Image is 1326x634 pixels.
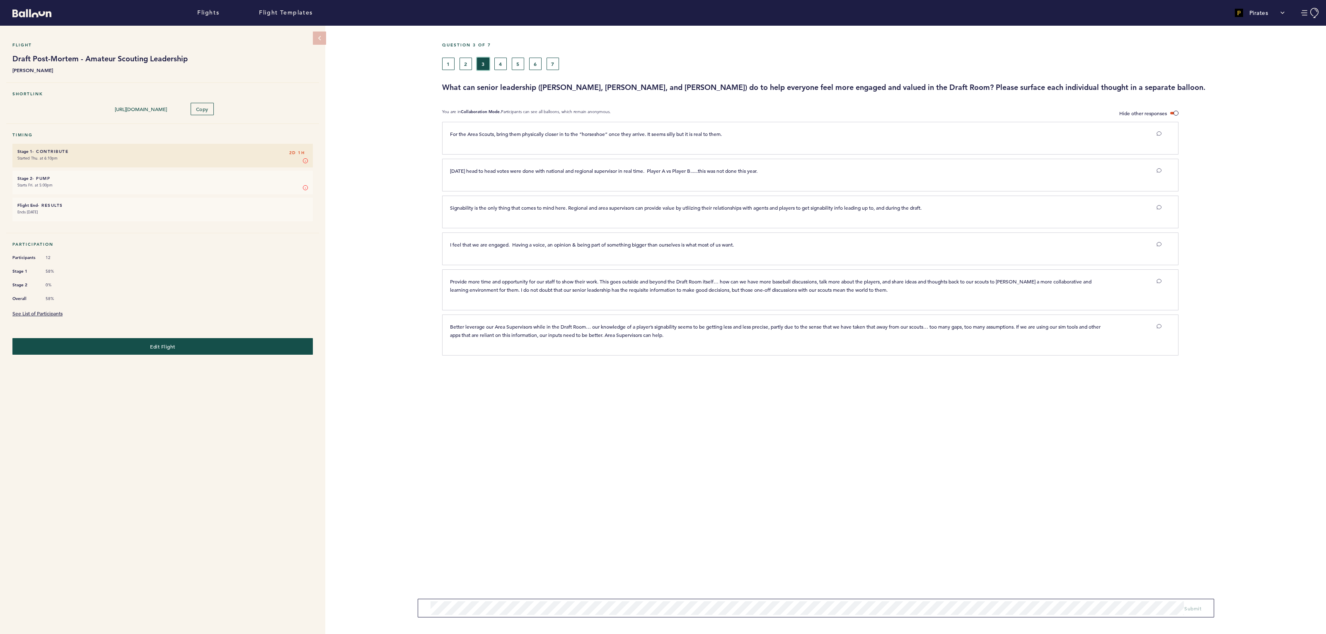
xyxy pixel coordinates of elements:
[259,8,313,17] a: Flight Templates
[529,58,542,70] button: 6
[12,54,313,64] h1: Draft Post-Mortem - Amateur Scouting Leadership
[191,103,214,115] button: Copy
[1119,110,1167,116] span: Hide other responses
[46,282,70,288] span: 0%
[450,204,922,211] span: Signability is the only thing that comes to mind here. Regional and area supervisors can provide ...
[46,269,70,274] span: 58%
[494,58,507,70] button: 4
[450,131,722,137] span: For the Area Scouts, bring them physically closer in to the “horseshoe” once they arrive. It seem...
[17,182,53,188] time: Starts Fri. at 5:00pm
[460,58,472,70] button: 2
[12,254,37,262] span: Participants
[12,242,313,247] h5: Participation
[12,295,37,303] span: Overall
[17,149,32,154] small: Stage 1
[12,267,37,276] span: Stage 1
[12,42,313,48] h5: Flight
[442,42,1320,48] h5: Question 3 of 7
[12,281,37,289] span: Stage 2
[17,203,308,208] h6: - Results
[6,8,51,17] a: Balloon
[17,149,308,154] h6: - Contribute
[1184,605,1201,612] span: Submit
[17,155,58,161] time: Started Thu. at 6:10pm
[442,82,1320,92] h3: What can senior leadership ([PERSON_NAME], [PERSON_NAME], and [PERSON_NAME]) do to help everyone ...
[12,132,313,138] h5: Timing
[46,255,70,261] span: 12
[12,310,63,317] a: See List of Participants
[450,167,757,174] span: [DATE] head to head votes were done with national and regional supervisor in real time. Player A ...
[196,106,208,112] span: Copy
[1184,604,1201,612] button: Submit
[461,109,501,114] b: Collaboration Mode.
[17,176,32,181] small: Stage 2
[1301,8,1320,18] button: Manage Account
[197,8,219,17] a: Flights
[17,176,308,181] h6: - Pump
[442,58,455,70] button: 1
[289,149,305,157] span: 2D 1H
[1249,9,1268,17] p: Pirates
[17,209,38,215] time: Ends [DATE]
[450,278,1093,293] span: Provide more time and opportunity for our staff to show their work. This goes outside and beyond ...
[1231,5,1289,21] button: Pirates
[512,58,524,70] button: 5
[150,343,175,350] span: Edit Flight
[450,241,734,248] span: I feel that we are engaged. Having a voice, an opinion & being part of something bigger than ours...
[17,203,38,208] small: Flight End
[12,9,51,17] svg: Balloon
[12,91,313,97] h5: Shortlink
[450,323,1102,338] span: Better leverage our Area Supervisors while in the Draft Room… our knowledge of a player’s signabi...
[442,109,611,118] p: You are in Participants can see all balloons, which remain anonymous.
[547,58,559,70] button: 7
[12,338,313,355] button: Edit Flight
[477,58,489,70] button: 3
[12,66,313,74] b: [PERSON_NAME]
[46,296,70,302] span: 58%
